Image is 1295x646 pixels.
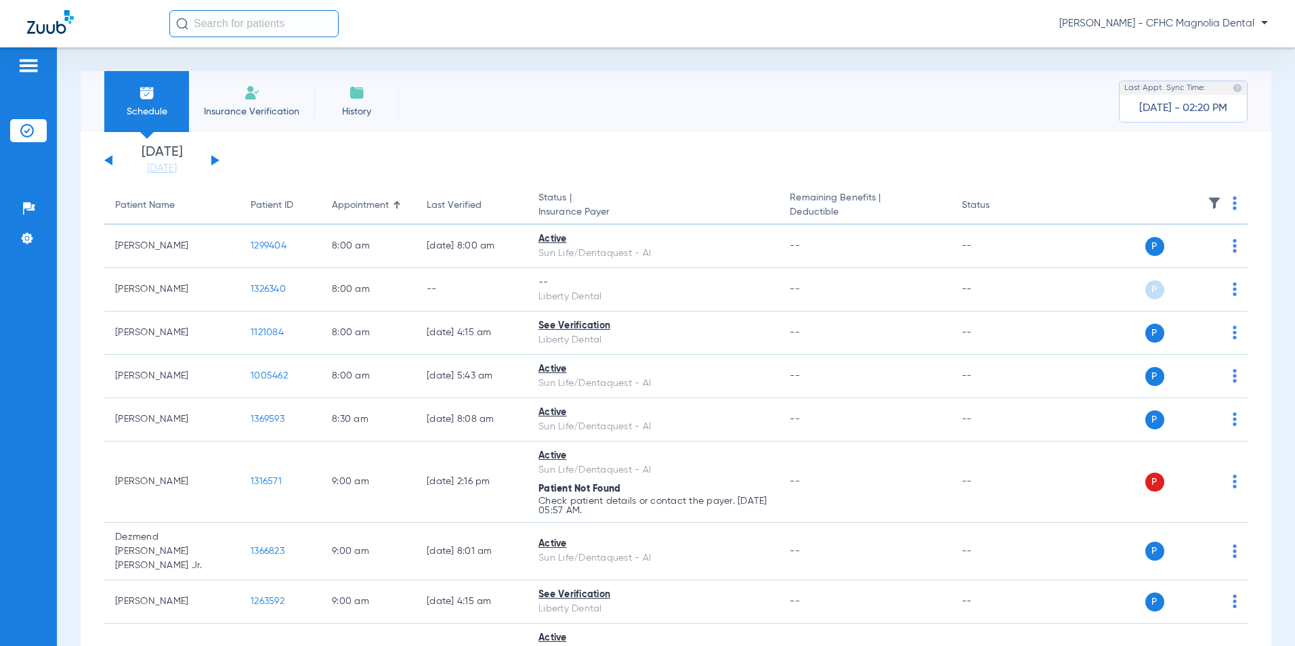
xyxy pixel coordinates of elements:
[121,146,203,175] li: [DATE]
[790,328,800,337] span: --
[251,546,284,556] span: 1366823
[538,290,768,304] div: Liberty Dental
[332,198,389,213] div: Appointment
[1145,410,1164,429] span: P
[1233,412,1237,426] img: group-dot-blue.svg
[951,268,1042,311] td: --
[538,246,768,261] div: Sun Life/Dentaquest - AI
[951,523,1042,580] td: --
[104,398,240,442] td: [PERSON_NAME]
[1233,369,1237,383] img: group-dot-blue.svg
[416,311,528,355] td: [DATE] 4:15 AM
[1145,367,1164,386] span: P
[538,420,768,434] div: Sun Life/Dentaquest - AI
[790,546,800,556] span: --
[332,198,405,213] div: Appointment
[251,328,284,337] span: 1121084
[199,105,304,119] span: Insurance Verification
[324,105,389,119] span: History
[104,523,240,580] td: Dezmend [PERSON_NAME] [PERSON_NAME] Jr.
[321,268,416,311] td: 8:00 AM
[115,198,175,213] div: Patient Name
[321,523,416,580] td: 9:00 AM
[244,85,260,101] img: Manual Insurance Verification
[1233,544,1237,558] img: group-dot-blue.svg
[790,205,939,219] span: Deductible
[1233,239,1237,253] img: group-dot-blue.svg
[1145,593,1164,611] span: P
[790,597,800,606] span: --
[528,187,779,225] th: Status |
[115,198,229,213] div: Patient Name
[1233,326,1237,339] img: group-dot-blue.svg
[538,406,768,420] div: Active
[321,580,416,624] td: 9:00 AM
[251,241,286,251] span: 1299404
[538,319,768,333] div: See Verification
[538,551,768,565] div: Sun Life/Dentaquest - AI
[321,225,416,268] td: 8:00 AM
[104,580,240,624] td: [PERSON_NAME]
[139,85,155,101] img: Schedule
[251,284,286,294] span: 1326340
[104,442,240,523] td: [PERSON_NAME]
[416,442,528,523] td: [DATE] 2:16 PM
[951,442,1042,523] td: --
[321,398,416,442] td: 8:30 AM
[114,105,179,119] span: Schedule
[27,10,74,34] img: Zuub Logo
[104,311,240,355] td: [PERSON_NAME]
[779,187,950,225] th: Remaining Benefits |
[790,414,800,424] span: --
[538,232,768,246] div: Active
[538,463,768,477] div: Sun Life/Dentaquest - AI
[416,398,528,442] td: [DATE] 8:08 AM
[251,198,293,213] div: Patient ID
[1145,237,1164,256] span: P
[121,162,203,175] a: [DATE]
[176,18,188,30] img: Search Icon
[104,355,240,398] td: [PERSON_NAME]
[538,333,768,347] div: Liberty Dental
[104,225,240,268] td: [PERSON_NAME]
[951,311,1042,355] td: --
[1208,196,1221,210] img: filter.svg
[104,268,240,311] td: [PERSON_NAME]
[1124,81,1206,95] span: Last Appt. Sync Time:
[321,442,416,523] td: 9:00 AM
[790,241,800,251] span: --
[538,376,768,391] div: Sun Life/Dentaquest - AI
[416,225,528,268] td: [DATE] 8:00 AM
[427,198,482,213] div: Last Verified
[251,198,310,213] div: Patient ID
[790,477,800,486] span: --
[538,276,768,290] div: --
[1233,282,1237,296] img: group-dot-blue.svg
[1145,324,1164,343] span: P
[1145,473,1164,492] span: P
[321,355,416,398] td: 8:00 AM
[1227,581,1295,646] iframe: Chat Widget
[790,284,800,294] span: --
[538,631,768,645] div: Active
[427,198,517,213] div: Last Verified
[251,477,282,486] span: 1316571
[1145,542,1164,561] span: P
[538,362,768,376] div: Active
[251,597,284,606] span: 1263592
[951,580,1042,624] td: --
[349,85,365,101] img: History
[538,588,768,602] div: See Verification
[1145,280,1164,299] span: P
[321,311,416,355] td: 8:00 AM
[416,355,528,398] td: [DATE] 5:43 AM
[416,580,528,624] td: [DATE] 4:15 AM
[251,371,288,381] span: 1005462
[1059,17,1268,30] span: [PERSON_NAME] - CFHC Magnolia Dental
[951,187,1042,225] th: Status
[951,225,1042,268] td: --
[18,58,39,74] img: hamburger-icon
[1233,475,1237,488] img: group-dot-blue.svg
[790,371,800,381] span: --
